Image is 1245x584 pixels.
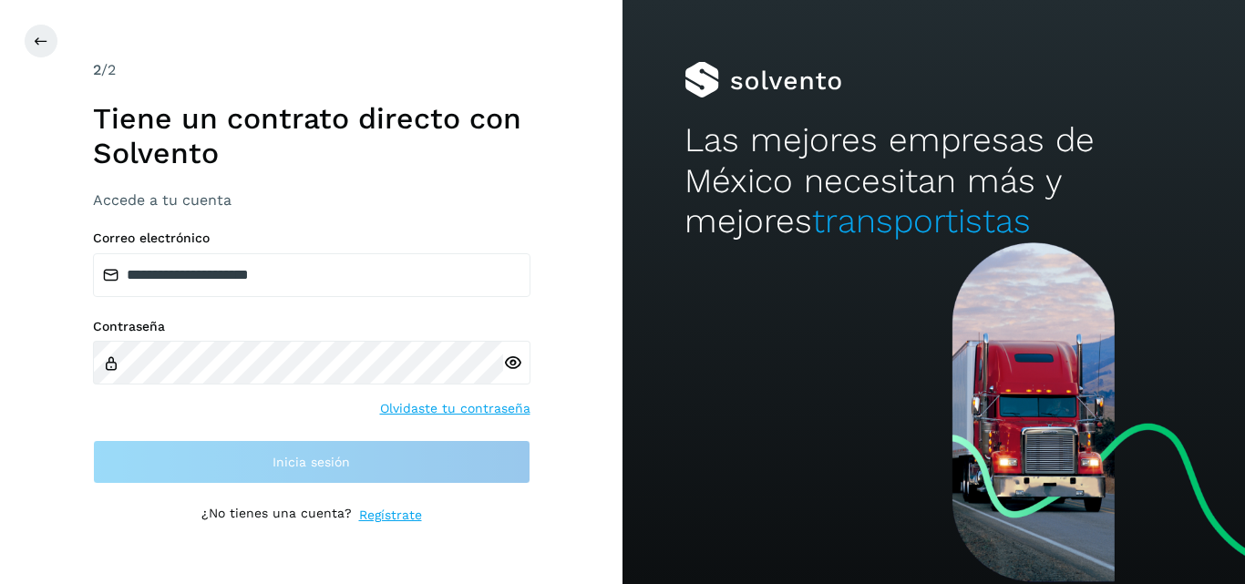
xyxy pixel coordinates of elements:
[93,61,101,78] span: 2
[359,506,422,525] a: Regístrate
[380,399,530,418] a: Olvidaste tu contraseña
[201,506,352,525] p: ¿No tienes una cuenta?
[93,440,530,484] button: Inicia sesión
[93,191,530,209] h3: Accede a tu cuenta
[273,456,350,468] span: Inicia sesión
[93,59,530,81] div: /2
[684,120,1182,241] h2: Las mejores empresas de México necesitan más y mejores
[93,231,530,246] label: Correo electrónico
[93,319,530,334] label: Contraseña
[812,201,1031,241] span: transportistas
[93,101,530,171] h1: Tiene un contrato directo con Solvento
